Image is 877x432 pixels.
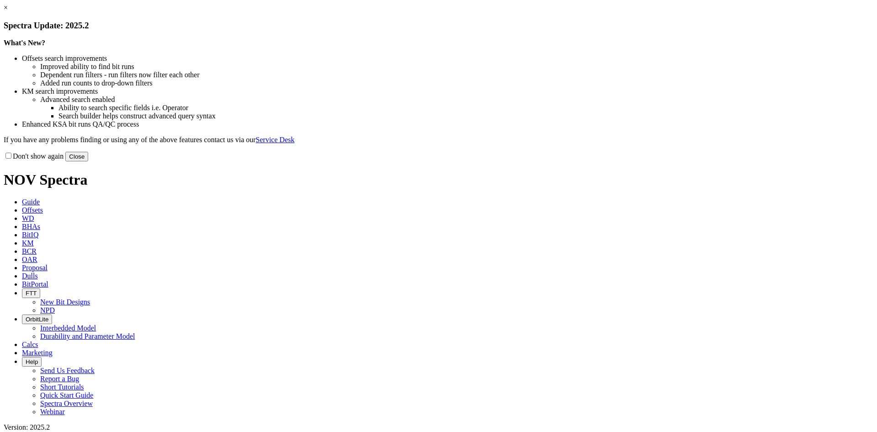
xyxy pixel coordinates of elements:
a: Service Desk [256,136,295,144]
span: BHAs [22,223,40,230]
span: OAR [22,256,37,263]
span: Dulls [22,272,38,280]
a: Durability and Parameter Model [40,332,135,340]
a: Short Tutorials [40,383,84,391]
span: Guide [22,198,40,206]
div: Version: 2025.2 [4,423,873,432]
li: Ability to search specific fields i.e. Operator [58,104,873,112]
li: Enhanced KSA bit runs QA/QC process [22,120,873,128]
a: Report a Bug [40,375,79,383]
span: WD [22,214,34,222]
span: BitIQ [22,231,38,239]
a: New Bit Designs [40,298,90,306]
span: BCR [22,247,37,255]
a: NPD [40,306,55,314]
h1: NOV Spectra [4,171,873,188]
li: Added run counts to drop-down filters [40,79,873,87]
li: Search builder helps construct advanced query syntax [58,112,873,120]
span: KM [22,239,34,247]
h3: Spectra Update: 2025.2 [4,21,873,31]
span: Calcs [22,341,38,348]
a: Quick Start Guide [40,391,93,399]
li: Dependent run filters - run filters now filter each other [40,71,873,79]
input: Don't show again [5,153,11,159]
a: Spectra Overview [40,400,93,407]
p: If you have any problems finding or using any of the above features contact us via our [4,136,873,144]
span: FTT [26,290,37,297]
span: Proposal [22,264,48,272]
a: Webinar [40,408,65,416]
span: OrbitLite [26,316,48,323]
span: Marketing [22,349,53,357]
a: Interbedded Model [40,324,96,332]
li: Offsets search improvements [22,54,873,63]
li: Advanced search enabled [40,96,873,104]
span: Offsets [22,206,43,214]
a: × [4,4,8,11]
span: BitPortal [22,280,48,288]
li: Improved ability to find bit runs [40,63,873,71]
li: KM search improvements [22,87,873,96]
a: Send Us Feedback [40,367,95,374]
button: Close [65,152,88,161]
label: Don't show again [4,152,63,160]
strong: What's New? [4,39,45,47]
span: Help [26,358,38,365]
